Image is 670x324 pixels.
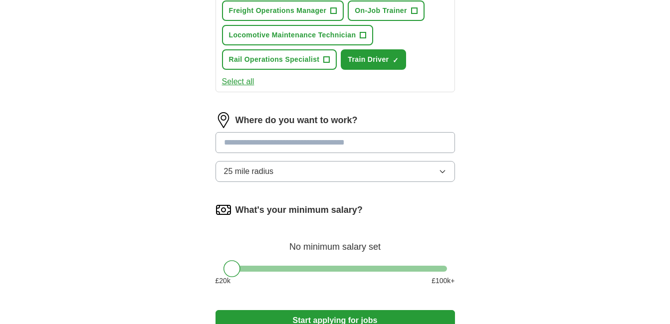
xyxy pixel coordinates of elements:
span: 25 mile radius [224,165,274,177]
button: On-Job Trainer [348,0,424,21]
button: Train Driver✓ [341,49,406,70]
span: Train Driver [348,54,389,65]
button: 25 mile radius [216,161,455,182]
span: £ 20 k [216,276,230,286]
label: Where do you want to work? [235,114,358,127]
button: Freight Operations Manager [222,0,344,21]
img: salary.png [216,202,231,218]
img: location.png [216,112,231,128]
span: £ 100 k+ [432,276,454,286]
label: What's your minimum salary? [235,203,363,217]
button: Rail Operations Specialist [222,49,337,70]
span: Freight Operations Manager [229,5,327,16]
div: No minimum salary set [216,230,455,254]
span: Locomotive Maintenance Technician [229,30,356,40]
button: Select all [222,76,254,88]
button: Locomotive Maintenance Technician [222,25,374,45]
span: ✓ [393,56,399,64]
span: On-Job Trainer [355,5,407,16]
span: Rail Operations Specialist [229,54,320,65]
